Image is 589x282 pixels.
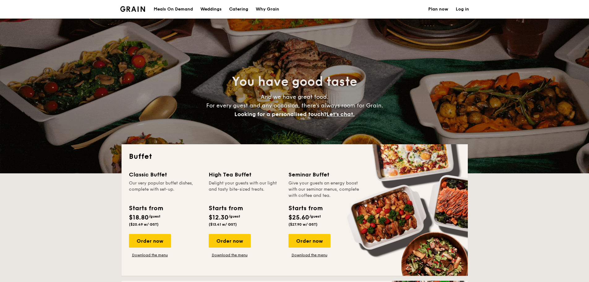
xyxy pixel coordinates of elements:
[120,6,145,12] a: Logotype
[209,253,251,258] a: Download the menu
[288,214,309,221] span: $25.60
[228,214,240,219] span: /guest
[209,234,251,248] div: Order now
[288,170,361,179] div: Seminar Buffet
[129,222,159,227] span: ($20.49 w/ GST)
[209,170,281,179] div: High Tea Buffet
[288,222,318,227] span: ($27.90 w/ GST)
[288,253,331,258] a: Download the menu
[209,180,281,199] div: Delight your guests with our light and tasty bite-sized treats.
[129,170,201,179] div: Classic Buffet
[129,214,149,221] span: $18.80
[327,111,355,118] span: Let's chat.
[206,93,383,118] span: And we have great food. For every guest and any occasion, there’s always room for Grain.
[209,204,242,213] div: Starts from
[309,214,321,219] span: /guest
[209,222,237,227] span: ($13.41 w/ GST)
[129,253,171,258] a: Download the menu
[288,180,361,199] div: Give your guests an energy boost with our seminar menus, complete with coffee and tea.
[129,152,460,162] h2: Buffet
[288,204,322,213] div: Starts from
[129,234,171,248] div: Order now
[149,214,160,219] span: /guest
[129,204,163,213] div: Starts from
[288,234,331,248] div: Order now
[232,74,357,89] span: You have good taste
[120,6,145,12] img: Grain
[129,180,201,199] div: Our very popular buffet dishes, complete with set-up.
[234,111,327,118] span: Looking for a personalised touch?
[209,214,228,221] span: $12.30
